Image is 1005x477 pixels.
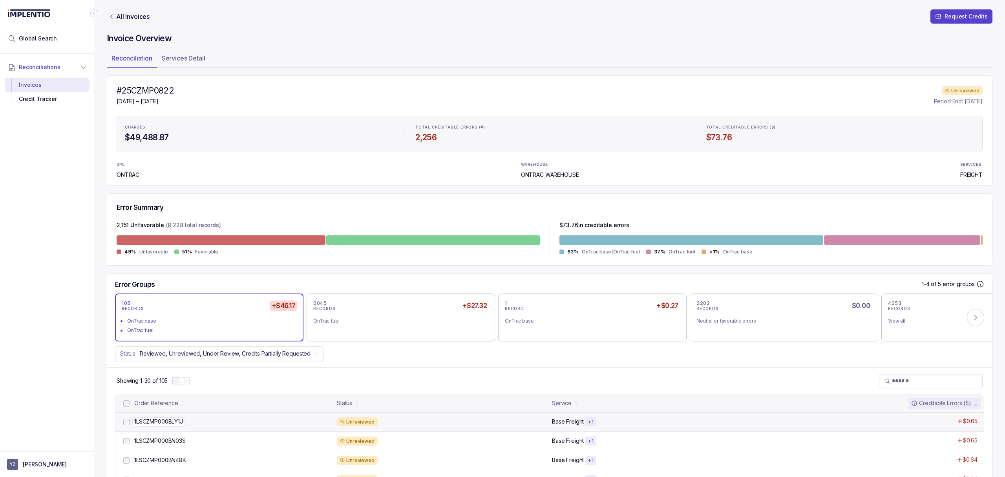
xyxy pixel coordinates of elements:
[107,33,992,44] h4: Invoice Overview
[552,418,584,426] p: Base Freight
[582,248,640,256] p: OnTrac base|OnTrac fuel
[157,52,210,68] li: Tab Services Detail
[669,248,695,256] p: OnTrac fuel
[922,280,943,288] p: 1-4 of 5
[107,52,157,68] li: Tab Reconciliation
[411,119,688,148] li: Statistic TOTAL CREDITABLE ERRORS (#)
[115,346,323,361] button: Status:Reviewed, Unreviewed, Under Review, Credits Partially Requested
[134,456,186,464] p: 1LSCZMP000BN48K
[313,300,327,306] p: 2045
[120,119,398,148] li: Statistic CHARGES
[117,116,983,151] ul: Statistic Highlights
[588,438,594,444] p: + 1
[415,132,683,143] h4: 2,256
[505,317,674,325] div: OnTrac base
[166,221,221,231] p: (8,228 total records)
[654,249,666,255] p: 37%
[930,9,992,24] button: Request Credits
[337,437,378,446] div: Unreviewed
[415,125,485,130] p: TOTAL CREDITABLE ERRORS (#)
[911,399,971,407] div: Creditable Errors ($)
[521,162,548,167] p: WAREHOUSE
[588,457,594,464] p: + 1
[123,400,130,407] input: checkbox-checkbox
[122,306,144,311] p: RECORDS
[182,377,190,385] button: Next Page
[117,171,139,179] p: ONTRAC
[552,399,572,407] div: Service
[117,377,168,385] p: Showing 1-30 of 105
[140,350,311,358] p: Reviewed, Unreviewed, Under Review, Credits Partially Requested
[139,248,168,256] p: Unfavorable
[90,9,99,18] div: Collapse Icon
[702,119,979,148] li: Statistic TOTAL CREDITABLE ERRORS ($)
[117,221,164,231] p: 2,151 Unfavorable
[134,437,186,445] p: 1LSCZMP000BN03S
[117,97,174,105] p: [DATE] – [DATE]
[117,203,163,212] h5: Error Summary
[337,417,378,427] div: Unreviewed
[19,63,60,71] span: Reconciliations
[182,249,192,255] p: 51%
[963,456,978,464] p: $0.64
[162,53,205,63] p: Services Detail
[337,399,352,407] div: Status
[655,301,680,311] h5: +$0.27
[888,300,901,306] p: 4353
[123,457,130,464] input: checkbox-checkbox
[709,249,720,255] p: <1%
[313,317,482,325] div: OnTrac fuel
[934,97,983,105] p: Period End: [DATE]
[117,377,168,385] div: Remaining page entries
[270,301,297,311] h5: +$46.17
[960,162,981,167] p: SERVICES
[127,317,296,325] div: OnTrac base
[696,317,865,325] div: Neutral or favorable errors
[505,306,524,311] p: RECORD
[11,92,83,106] div: Credit Tracker
[115,280,155,289] h5: Error Groups
[588,419,594,425] p: + 1
[125,125,145,130] p: CHARGES
[5,76,90,108] div: Reconciliations
[123,438,130,444] input: checkbox-checkbox
[117,162,137,167] p: 3PL
[850,301,872,311] h5: $0.00
[7,459,18,470] span: User initials
[313,306,335,311] p: RECORDS
[134,399,178,407] div: Order Reference
[567,249,579,255] p: 63%
[19,35,57,42] span: Global Search
[116,13,150,20] p: All Invoices
[963,437,978,444] p: $0.65
[23,460,67,468] p: [PERSON_NAME]
[132,417,185,426] p: 1LSCZMP000BLY1J
[337,456,378,465] div: Unreviewed
[505,300,507,306] p: 1
[696,306,718,311] p: RECORDS
[723,248,753,256] p: OnTrac base
[706,125,776,130] p: TOTAL CREDITABLE ERRORS ($)
[11,78,83,92] div: Invoices
[123,419,130,425] input: checkbox-checkbox
[963,417,978,425] p: $0.65
[960,171,983,179] p: FREIGHT
[943,280,975,288] p: error groups
[461,301,488,311] h5: +$27.32
[122,300,131,306] p: 105
[117,85,174,96] h4: #25CZMP0822
[120,350,137,358] p: Status:
[696,300,710,306] p: 2202
[111,53,152,63] p: Reconciliation
[521,171,579,179] p: ONTRAC WAREHOUSE
[7,459,87,470] button: User initials[PERSON_NAME]
[107,13,151,20] a: Link All Invoices
[559,221,629,231] p: $ 73.76 in creditable errors
[706,132,974,143] h4: $73.76
[942,86,983,95] div: Unreviewed
[107,52,992,68] ul: Tab Group
[888,306,910,311] p: RECORDS
[5,59,90,76] button: Reconciliations
[945,13,988,20] p: Request Credits
[552,456,584,464] p: Base Freight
